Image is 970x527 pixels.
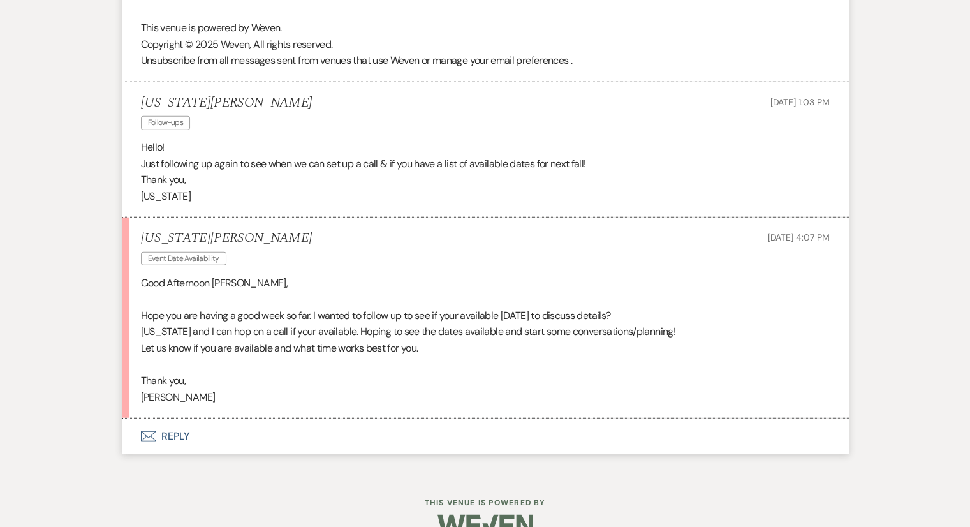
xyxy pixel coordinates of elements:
p: [US_STATE] and I can hop on a call if your available. Hoping to see the dates available and start... [141,323,830,340]
p: Thank you, [141,172,830,188]
p: Hope you are having a good week so far. I wanted to follow up to see if your available [DATE] to ... [141,308,830,324]
p: [PERSON_NAME] [141,389,830,406]
h5: [US_STATE][PERSON_NAME] [141,95,312,111]
span: [DATE] 4:07 PM [767,232,829,243]
h5: [US_STATE][PERSON_NAME] [141,230,312,246]
button: Reply [122,419,849,454]
span: Follow-ups [141,116,191,130]
span: Event Date Availability [141,252,226,265]
p: [US_STATE] [141,188,830,205]
span: [DATE] 1:03 PM [770,96,829,108]
p: Good Afternoon [PERSON_NAME], [141,275,830,292]
p: Let us know if you are available and what time works best for you. [141,340,830,357]
p: Just following up again to see when we can set up a call & if you have a list of available dates ... [141,156,830,172]
p: Thank you, [141,373,830,389]
p: Hello! [141,139,830,156]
